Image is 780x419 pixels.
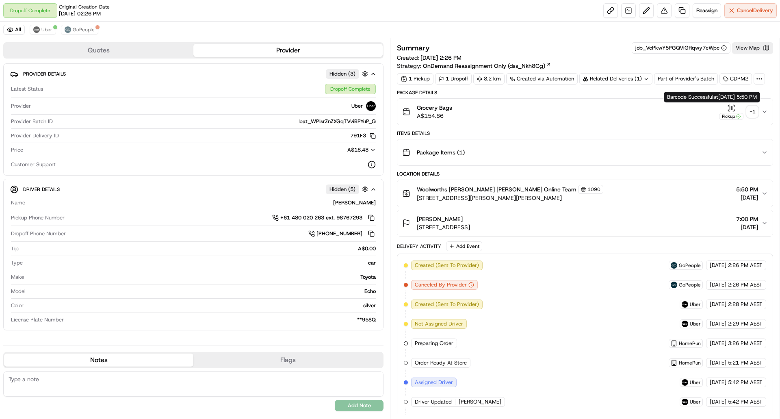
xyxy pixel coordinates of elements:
[420,54,461,61] span: [DATE] 2:26 PM
[710,359,726,367] span: [DATE]
[11,274,24,281] span: Make
[728,359,763,367] span: 5:21 PM AEST
[11,85,43,93] span: Latest Status
[27,274,376,281] div: Toyota
[417,194,603,202] span: [STREET_ADDRESS][PERSON_NAME][PERSON_NAME]
[737,7,773,14] span: Cancel Delivery
[280,214,362,221] span: +61 480 020 263 ext. 98767293
[11,259,23,267] span: Type
[719,113,743,120] div: Pickup
[61,25,98,35] button: GoPeople
[693,3,721,18] button: Reassign
[728,262,763,269] span: 2:26 PM AEST
[30,25,56,35] button: Uber
[41,26,52,33] span: Uber
[397,210,773,236] button: [PERSON_NAME][STREET_ADDRESS]7:00 PM[DATE]
[690,321,701,327] span: Uber
[397,73,433,85] div: 1 Pickup
[736,185,758,193] span: 5:50 PM
[417,185,576,193] span: Woolworths [PERSON_NAME] [PERSON_NAME] Online Team
[423,62,551,70] a: OnDemand Reassignment Only (dss_Nkh8Gg)
[710,281,726,289] span: [DATE]
[4,44,193,57] button: Quotes
[11,132,59,139] span: Provider Delivery ID
[724,3,777,18] button: CancelDelivery
[710,301,726,308] span: [DATE]
[23,186,60,193] span: Driver Details
[719,73,752,85] div: CDPM2
[417,104,452,112] span: Grocery Bags
[415,301,479,308] span: Created (Sent To Provider)
[397,62,551,70] div: Strategy:
[635,44,727,52] button: job_VcPkwY5PGQViGRqwy7eWpc
[11,302,24,309] span: Color
[682,379,688,386] img: uber-new-logo.jpeg
[682,301,688,308] img: uber-new-logo.jpeg
[682,321,688,327] img: uber-new-logo.jpeg
[728,301,763,308] span: 2:28 PM AEST
[316,230,362,237] span: [PHONE_NUMBER]
[506,73,578,85] a: Created via Automation
[671,282,677,288] img: gopeople_logo.png
[11,161,56,168] span: Customer Support
[690,301,701,308] span: Uber
[690,379,701,386] span: Uber
[446,241,482,251] button: Add Event
[710,320,726,328] span: [DATE]
[29,288,376,295] div: Echo
[33,26,40,33] img: uber-new-logo.jpeg
[397,139,773,165] button: Package Items (1)
[366,101,376,111] img: uber-new-logo.jpeg
[11,214,65,221] span: Pickup Phone Number
[710,379,726,386] span: [DATE]
[397,171,773,177] div: Location Details
[728,398,763,406] span: 5:42 PM AEST
[329,70,355,78] span: Hidden ( 3 )
[397,243,441,250] div: Delivery Activity
[710,340,726,347] span: [DATE]
[308,229,376,238] a: [PHONE_NUMBER]
[415,281,467,289] span: Canceled By Provider
[728,379,763,386] span: 5:42 PM AEST
[736,223,758,231] span: [DATE]
[3,25,25,35] button: All
[682,399,688,405] img: uber-new-logo.jpeg
[679,360,701,366] span: HomeRun
[193,44,383,57] button: Provider
[11,245,19,252] span: Tip
[679,282,701,288] span: GoPeople
[351,102,363,110] span: Uber
[710,262,726,269] span: [DATE]
[728,340,763,347] span: 3:26 PM AEST
[397,99,773,125] button: Grocery BagsA$154.86Pickup+1
[10,182,377,196] button: Driver DetailsHidden (5)
[417,148,465,156] span: Package Items ( 1 )
[11,199,25,206] span: Name
[11,288,26,295] span: Model
[22,245,376,252] div: A$0.00
[397,44,430,52] h3: Summary
[696,7,717,14] span: Reassign
[690,399,701,405] span: Uber
[299,118,376,125] span: bat_WPIsrZnZXGqTVviBPYuP_Q
[59,4,110,10] span: Original Creation Date
[415,320,463,328] span: Not Assigned Driver
[587,186,600,193] span: 1090
[397,180,773,207] button: Woolworths [PERSON_NAME] [PERSON_NAME] Online Team1090[STREET_ADDRESS][PERSON_NAME][PERSON_NAME]5...
[423,62,545,70] span: OnDemand Reassignment Only (dss_Nkh8Gg)
[435,73,472,85] div: 1 Dropoff
[415,398,452,406] span: Driver Updated
[23,71,66,77] span: Provider Details
[28,199,376,206] div: [PERSON_NAME]
[272,213,376,222] button: +61 480 020 263 ext. 98767293
[710,398,726,406] span: [DATE]
[11,102,31,110] span: Provider
[65,26,71,33] img: gopeople_logo.png
[27,302,376,309] div: silver
[193,354,383,367] button: Flags
[4,354,193,367] button: Notes
[728,320,763,328] span: 2:29 PM AEST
